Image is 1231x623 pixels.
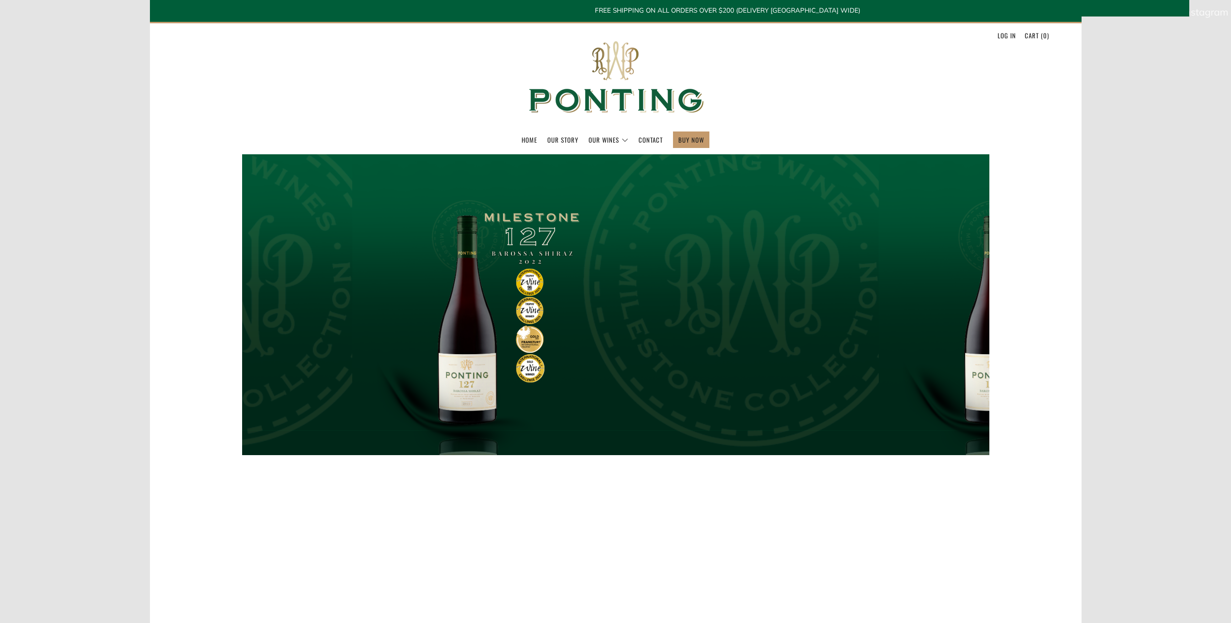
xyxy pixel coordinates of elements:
[589,132,628,148] a: Our Wines
[639,132,663,148] a: Contact
[522,132,537,148] a: Home
[678,132,704,148] a: BUY NOW
[519,23,713,131] img: Ponting Wines
[998,28,1016,43] a: Log in
[1025,28,1049,43] a: Cart (0)
[547,132,578,148] a: Our Story
[1043,31,1047,40] span: 0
